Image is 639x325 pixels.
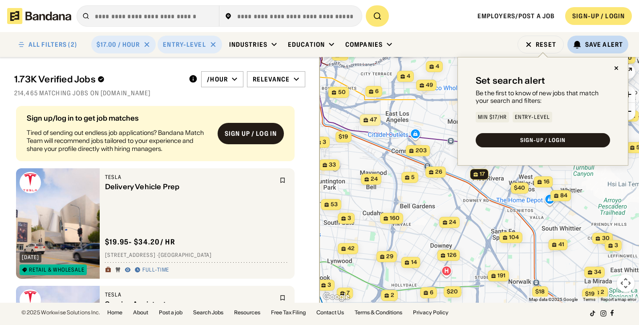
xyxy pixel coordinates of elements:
[476,89,610,105] div: Be the first to know of new jobs that match your search and filters:
[370,116,377,124] span: 47
[329,161,336,169] span: 33
[253,75,290,83] div: Relevance
[375,88,379,95] span: 6
[107,310,122,315] a: Home
[27,129,210,153] div: Tired of sending out endless job applications? Bandana Match Team will recommend jobs tailored to...
[447,252,457,259] span: 126
[105,174,274,181] div: Tesla
[390,215,400,222] span: 160
[535,288,545,295] span: $18
[585,41,623,49] div: Save Alert
[583,297,595,302] a: Terms (opens in new tab)
[436,63,439,70] span: 4
[476,75,545,86] div: Set search alert
[105,252,289,259] div: [STREET_ADDRESS] · [GEOGRAPHIC_DATA]
[602,235,610,242] span: 30
[411,174,415,181] span: 5
[331,201,338,208] span: 53
[27,114,210,122] div: Sign up/log in to get job matches
[411,259,417,266] span: 14
[21,310,100,315] div: © 2025 Workwise Solutions Inc.
[426,81,433,89] span: 49
[271,310,306,315] a: Free Tax Filing
[347,289,350,297] span: 7
[348,245,355,252] span: 42
[29,267,85,272] div: Retail & Wholesale
[339,133,348,140] span: $19
[105,237,175,247] div: $ 19.95 - $34.20 / hr
[7,8,71,24] img: Bandana logotype
[105,183,274,191] div: Delivery Vehicle Prep
[322,291,351,303] img: Google
[509,234,519,241] span: 104
[520,138,566,143] div: SIGN-UP / LOGIN
[316,310,344,315] a: Contact Us
[386,253,393,260] span: 29
[594,268,601,276] span: 34
[536,41,556,48] div: Reset
[28,41,77,48] div: ALL FILTERS (2)
[585,290,595,297] span: $19
[163,41,206,49] div: Entry-Level
[572,12,625,20] div: SIGN-UP / LOGIN
[558,241,564,248] span: 41
[14,74,182,85] div: 1.73K Verified Jobs
[22,255,39,260] div: [DATE]
[478,114,507,120] div: Min $17/hr
[544,178,550,186] span: 16
[515,114,550,120] div: Entry-Level
[601,297,636,302] a: Report a map error
[447,288,458,295] span: $20
[288,41,325,49] div: Education
[497,272,506,280] span: 191
[14,89,305,97] div: 214,465 matching jobs on [DOMAIN_NAME]
[105,291,274,298] div: Tesla
[159,310,182,315] a: Post a job
[617,274,635,292] button: Map camera controls
[328,281,331,289] span: 3
[413,310,449,315] a: Privacy Policy
[615,242,618,249] span: 3
[193,310,223,315] a: Search Jobs
[449,219,456,226] span: 24
[514,184,525,191] span: $40
[322,291,351,303] a: Open this area in Google Maps (opens a new window)
[355,310,402,315] a: Terms & Conditions
[225,130,277,138] div: Sign up / Log in
[435,168,442,176] span: 26
[601,288,604,296] span: 2
[371,175,378,183] span: 24
[430,289,433,297] span: 6
[391,292,394,299] span: 2
[529,297,578,302] span: Map data ©2025 Google
[97,41,140,49] div: $17.00 / hour
[20,289,41,311] img: Tesla logo
[229,41,267,49] div: Industries
[234,310,260,315] a: Resources
[416,147,427,154] span: 203
[626,54,632,62] span: 10
[480,171,485,178] span: 17
[345,41,383,49] div: Companies
[348,215,351,222] span: 3
[14,102,305,303] div: grid
[407,73,410,80] span: 4
[560,192,567,199] span: 84
[477,12,554,20] a: Employers/Post a job
[133,310,148,315] a: About
[338,89,346,96] span: 50
[207,75,228,83] div: /hour
[142,267,170,274] div: Full-time
[323,138,326,146] span: 3
[105,300,274,309] div: Service Assistant
[20,172,41,193] img: Tesla logo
